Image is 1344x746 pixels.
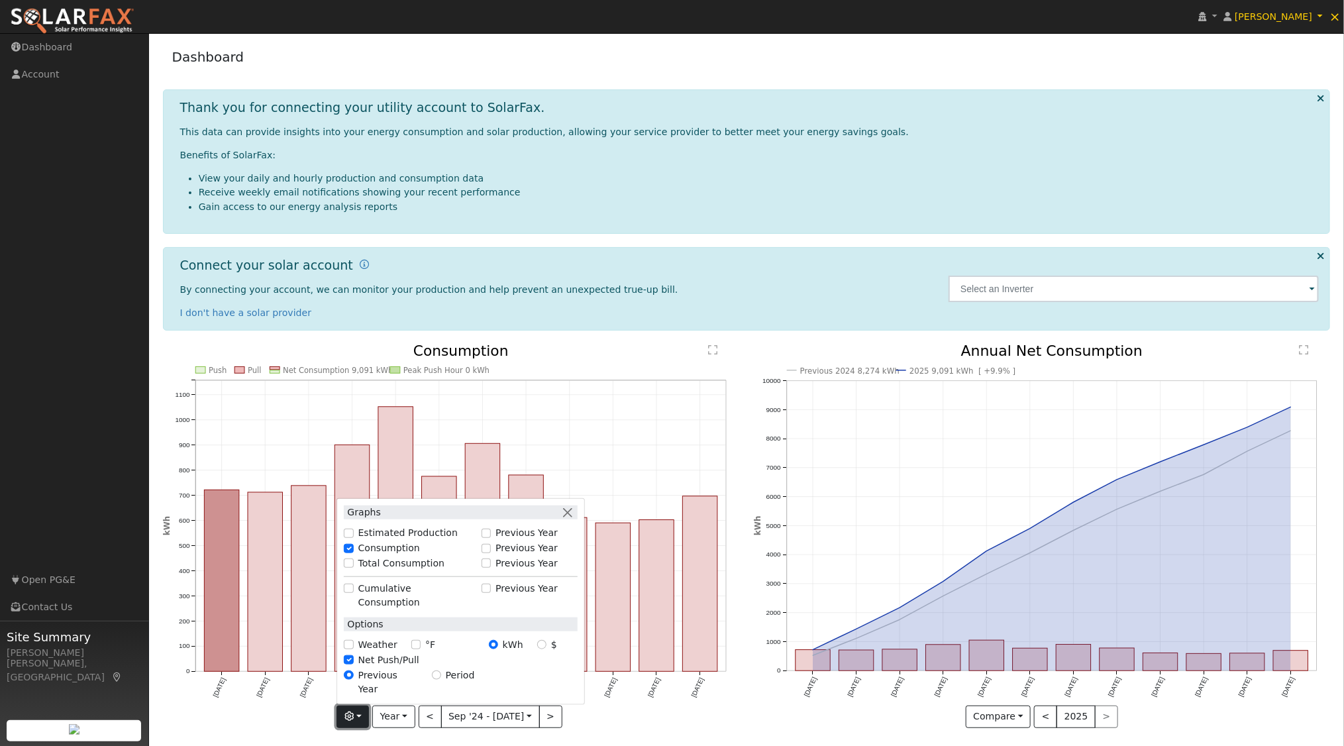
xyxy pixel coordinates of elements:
[358,541,420,555] label: Consumption
[482,529,491,538] input: Previous Year
[1027,551,1033,556] circle: onclick=""
[810,653,815,659] circle: onclick=""
[172,49,244,65] a: Dashboard
[204,490,239,672] rect: onclick=""
[465,443,500,671] rect: onclick=""
[344,584,353,593] input: Cumulative Consumption
[358,638,397,652] label: Weather
[1064,676,1079,698] text: [DATE]
[403,366,490,375] text: Peak Push Hour 0 kWh
[766,522,781,529] text: 5000
[596,523,631,671] rect: onclick=""
[1020,676,1035,698] text: [DATE]
[551,638,557,652] label: $
[941,579,946,584] circle: onclick=""
[175,416,189,423] text: 1000
[1230,653,1265,670] rect: onclick=""
[179,643,190,650] text: 100
[1013,649,1048,671] rect: onclick=""
[846,676,861,698] text: [DATE]
[175,391,189,398] text: 1100
[299,676,314,698] text: [DATE]
[344,617,383,631] label: Options
[839,651,874,671] rect: onclick=""
[766,406,781,413] text: 9000
[344,655,353,665] input: Net Push/Pull
[283,366,393,375] text: Net Consumption 9,091 kWh
[1158,489,1163,494] circle: onclick=""
[179,542,190,549] text: 500
[495,557,558,570] label: Previous Year
[335,445,370,672] rect: onclick=""
[777,667,781,674] text: 0
[800,366,900,376] text: Previous 2024 8,274 kWh
[766,435,781,442] text: 8000
[1202,472,1207,477] circle: onclick=""
[378,407,413,672] rect: onclick=""
[482,543,491,553] input: Previous Year
[949,276,1319,302] input: Select an Inverter
[1245,449,1250,454] circle: onclick=""
[552,517,588,671] rect: onclick=""
[255,676,270,698] text: [DATE]
[7,657,142,684] div: [PERSON_NAME], [GEOGRAPHIC_DATA]
[179,617,190,625] text: 200
[179,466,190,474] text: 800
[796,650,831,671] rect: onclick=""
[810,647,815,653] circle: onclick=""
[854,627,859,632] circle: onclick=""
[1329,9,1341,25] span: ×
[248,366,262,375] text: Pull
[495,526,558,540] label: Previous Year
[10,7,134,35] img: SolarFax
[690,676,705,698] text: [DATE]
[179,441,190,449] text: 900
[882,649,917,670] rect: onclick=""
[372,706,415,728] button: Year
[1057,706,1096,728] button: 2025
[961,343,1143,359] text: Annual Net Consumption
[909,366,1016,376] text: 2025 9,091 kWh [ +9.9% ]
[1071,500,1076,505] circle: onclick=""
[344,543,353,553] input: Consumption
[1158,459,1163,464] circle: onclick=""
[539,706,562,728] button: >
[180,100,545,115] h1: Thank you for connecting your utility account to SolarFax.
[411,640,421,649] input: °F
[1299,345,1308,355] text: 
[432,670,441,680] input: Period
[180,284,678,295] span: By connecting your account, we can monitor your production and help prevent an unexpected true-up...
[1288,428,1294,433] circle: onclick=""
[933,676,949,698] text: [DATE]
[1057,645,1092,671] rect: onclick=""
[209,366,227,375] text: Push
[482,559,491,568] input: Previous Year
[248,492,283,672] rect: onclick=""
[926,645,961,670] rect: onclick=""
[419,706,442,728] button: <
[180,258,353,273] h1: Connect your solar account
[69,724,79,735] img: retrieve
[186,668,190,675] text: 0
[854,636,859,641] circle: onclick=""
[179,492,190,499] text: 700
[489,640,498,649] input: kWh
[941,594,946,599] circle: onclick=""
[1107,676,1122,698] text: [DATE]
[1194,676,1209,698] text: [DATE]
[969,641,1004,671] rect: onclick=""
[180,127,909,137] span: This data can provide insights into your energy consumption and solar production, allowing your s...
[495,541,558,555] label: Previous Year
[1151,676,1166,698] text: [DATE]
[495,582,558,596] label: Previous Year
[984,572,990,577] circle: onclick=""
[766,580,781,588] text: 3000
[753,516,762,536] text: kWh
[446,668,475,682] label: Period
[7,628,142,646] span: Site Summary
[413,343,509,359] text: Consumption
[1143,653,1178,671] rect: onclick=""
[199,172,1319,186] li: View your daily and hourly production and consumption data
[482,584,491,593] input: Previous Year
[766,609,781,616] text: 2000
